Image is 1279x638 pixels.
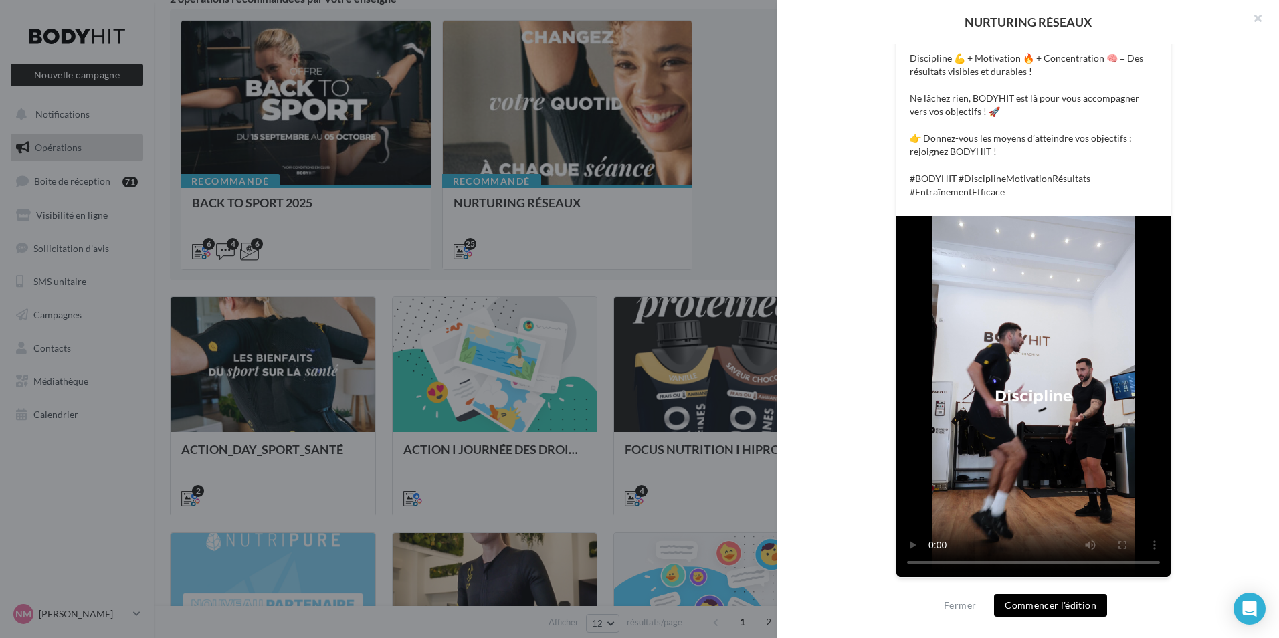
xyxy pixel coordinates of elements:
button: Commencer l'édition [994,594,1107,617]
div: La prévisualisation est non-contractuelle [896,578,1171,595]
div: Open Intercom Messenger [1234,593,1266,625]
p: 🎯 La formule du succès ! Discipline 💪 + Motivation 🔥 + Concentration 🧠 = Des résultats visibles e... [910,25,1157,199]
button: Fermer [939,597,981,613]
div: NURTURING RÉSEAUX [799,16,1258,28]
